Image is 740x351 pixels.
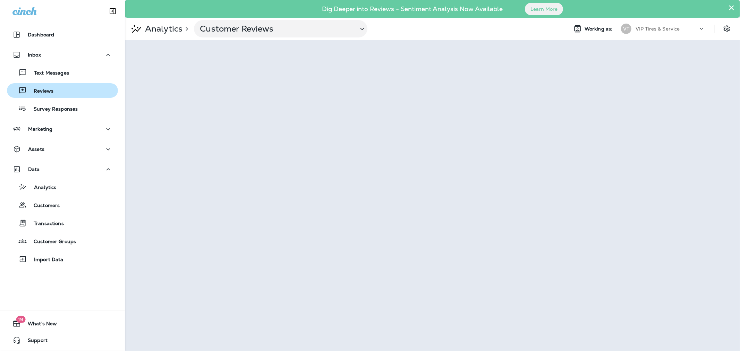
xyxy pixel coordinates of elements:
[7,333,118,347] button: Support
[28,52,41,58] p: Inbox
[621,24,631,34] div: VT
[302,8,523,10] p: Dig Deeper into Reviews - Sentiment Analysis Now Available
[7,252,118,266] button: Import Data
[27,221,64,227] p: Transactions
[7,216,118,230] button: Transactions
[7,317,118,331] button: 19What's New
[182,26,188,32] p: >
[27,203,60,209] p: Customers
[7,198,118,212] button: Customers
[27,257,63,263] p: Import Data
[21,337,48,346] span: Support
[27,185,56,191] p: Analytics
[721,23,733,35] button: Settings
[7,83,118,98] button: Reviews
[28,166,40,172] p: Data
[16,316,25,323] span: 19
[7,180,118,194] button: Analytics
[728,2,735,13] button: Close
[7,122,118,136] button: Marketing
[27,70,69,77] p: Text Messages
[200,24,352,34] p: Customer Reviews
[7,142,118,156] button: Assets
[103,4,122,18] button: Collapse Sidebar
[27,239,76,245] p: Customer Groups
[28,32,54,37] p: Dashboard
[21,321,57,329] span: What's New
[585,26,614,32] span: Working as:
[7,162,118,176] button: Data
[28,146,44,152] p: Assets
[28,126,52,132] p: Marketing
[7,65,118,80] button: Text Messages
[7,234,118,248] button: Customer Groups
[7,28,118,42] button: Dashboard
[142,24,182,34] p: Analytics
[7,48,118,62] button: Inbox
[525,3,563,15] button: Learn More
[27,106,78,113] p: Survey Responses
[7,101,118,116] button: Survey Responses
[27,88,53,95] p: Reviews
[636,26,680,32] p: VIP Tires & Service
